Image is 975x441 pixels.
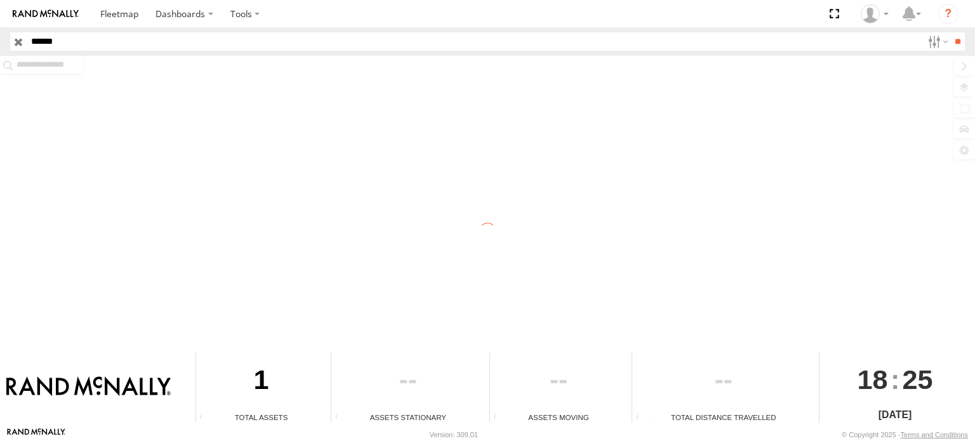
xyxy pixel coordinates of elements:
div: Total Assets [196,412,326,423]
div: Total Distance Travelled [632,412,814,423]
span: 18 [858,352,888,407]
div: Jose Goitia [856,4,893,23]
div: © Copyright 2025 - [842,431,968,438]
label: Search Filter Options [923,32,950,51]
img: rand-logo.svg [13,10,79,18]
i: ? [938,4,958,24]
div: Assets Moving [490,412,628,423]
div: [DATE] [819,407,970,423]
a: Terms and Conditions [901,431,968,438]
div: Total number of Enabled Assets [196,413,215,423]
img: Rand McNally [6,376,171,398]
div: Version: 309.01 [430,431,478,438]
div: Total number of assets current stationary. [331,413,350,423]
div: Assets Stationary [331,412,484,423]
div: 1 [196,352,326,412]
span: 25 [903,352,933,407]
a: Visit our Website [7,428,65,441]
div: Total distance travelled by all assets within specified date range and applied filters [632,413,651,423]
div: : [819,352,970,407]
div: Total number of assets current in transit. [490,413,509,423]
